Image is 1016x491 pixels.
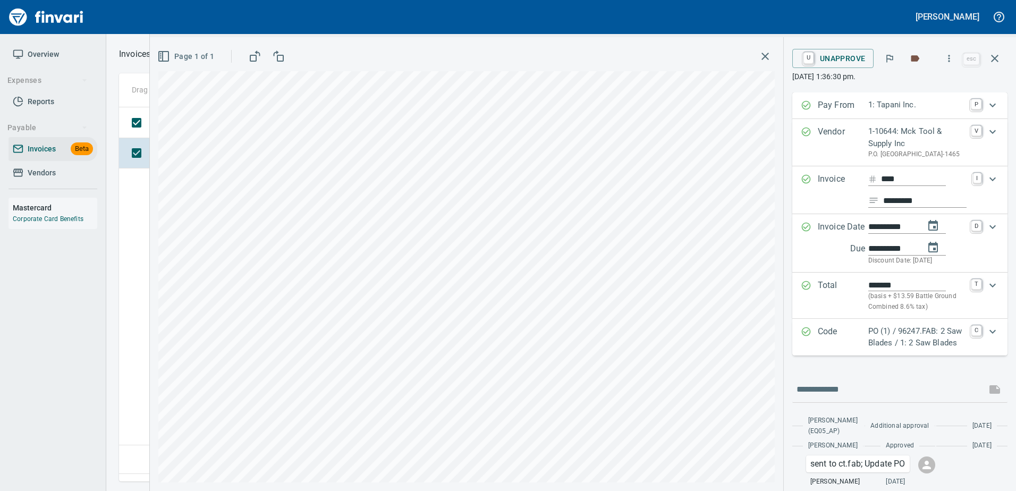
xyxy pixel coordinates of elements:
button: UUnapprove [792,49,874,68]
p: Code [818,325,868,349]
a: V [971,125,981,136]
button: change date [920,213,946,239]
div: Click for options [806,455,910,472]
button: Labels [903,47,927,70]
span: Close invoice [961,46,1007,71]
p: Invoices [119,48,150,61]
a: C [971,325,981,336]
button: [PERSON_NAME] [913,9,982,25]
a: Vendors [9,161,97,185]
p: 1-10644: Mck Tool & Supply Inc [868,125,965,149]
p: P.O. [GEOGRAPHIC_DATA]-1465 [868,149,965,160]
img: Finvari [6,4,86,30]
p: (basis + $13.59 Battle Ground Combined 8.6% tax) [868,291,966,312]
div: Expand [792,319,1007,355]
a: D [971,221,981,231]
div: Expand [792,92,1007,119]
p: PO (1) / 96247.FAB: 2 Saw Blades / 1: 2 Saw Blades [868,325,966,349]
p: 1: Tapani Inc. [868,99,964,111]
p: Invoice Date [818,221,868,266]
div: Expand [792,273,1007,319]
a: U [803,52,814,64]
span: Approved [886,441,914,451]
span: This records your message into the invoice and notifies anyone mentioned [982,377,1007,402]
nav: breadcrumb [119,48,150,61]
p: Invoice [818,173,868,208]
span: [PERSON_NAME] [810,477,860,487]
p: Total [818,279,868,312]
a: esc [963,53,979,65]
span: Vendors [28,166,56,180]
p: Vendor [818,125,868,160]
span: Invoices [28,142,56,156]
span: [DATE] [972,441,992,451]
span: Expenses [7,74,88,87]
span: Overview [28,48,59,61]
p: Discount Date: [DATE] [868,256,966,266]
span: Beta [71,143,93,155]
a: T [971,279,981,290]
a: I [973,173,981,183]
p: [DATE] 1:36:30 pm. [792,71,1007,82]
span: [PERSON_NAME] [808,441,858,451]
button: Payable [3,118,92,138]
button: Expenses [3,71,92,90]
p: Drag a column heading here to group the table [132,84,287,95]
div: Expand [792,166,1007,214]
button: Page 1 of 1 [155,47,218,66]
svg: Invoice number [868,173,877,185]
span: Page 1 of 1 [159,50,214,63]
a: Reports [9,90,97,114]
div: Expand [792,119,1007,166]
span: Reports [28,95,54,108]
span: [DATE] [886,477,905,487]
span: Unapprove [801,49,866,67]
p: Pay From [818,99,868,113]
h6: Mastercard [13,202,97,214]
a: Overview [9,43,97,66]
button: More [937,47,961,70]
a: P [971,99,981,109]
h5: [PERSON_NAME] [916,11,979,22]
p: sent to ct.fab; Update PO [810,458,905,470]
p: Due [850,242,901,255]
span: [PERSON_NAME] (EQ05_AP) [808,416,858,437]
a: InvoicesBeta [9,137,97,161]
a: Corporate Card Benefits [13,215,83,223]
span: Payable [7,121,88,134]
div: Expand [792,214,1007,273]
svg: Invoice description [868,195,879,206]
button: Flag [878,47,901,70]
span: Additional approval [870,421,929,431]
span: [DATE] [972,421,992,431]
button: change due date [920,235,946,260]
